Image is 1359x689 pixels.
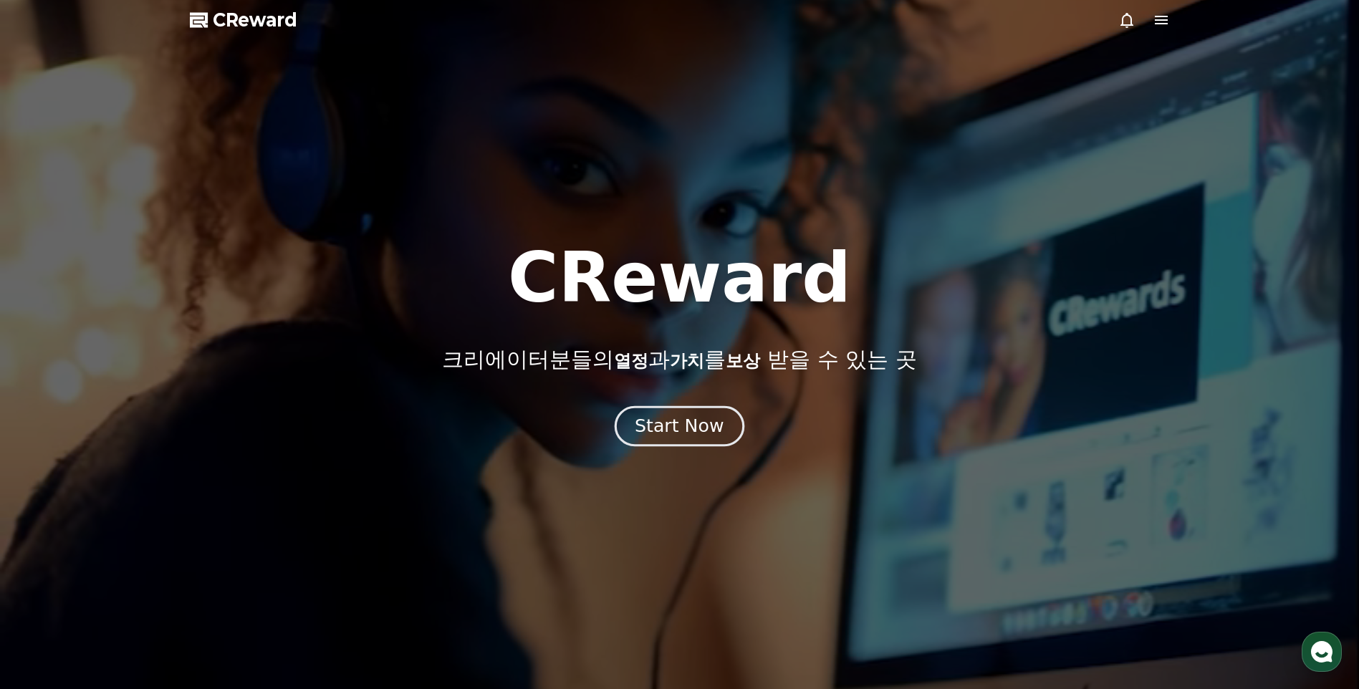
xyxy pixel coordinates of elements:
[442,347,916,372] p: 크리에이터분들의 과 를 받을 수 있는 곳
[508,244,851,312] h1: CReward
[614,351,648,371] span: 열정
[45,476,54,487] span: 홈
[4,454,95,490] a: 홈
[131,476,148,488] span: 대화
[635,414,724,438] div: Start Now
[185,454,275,490] a: 설정
[618,421,741,435] a: Start Now
[221,476,239,487] span: 설정
[726,351,760,371] span: 보상
[190,9,297,32] a: CReward
[95,454,185,490] a: 대화
[213,9,297,32] span: CReward
[670,351,704,371] span: 가치
[615,406,744,447] button: Start Now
